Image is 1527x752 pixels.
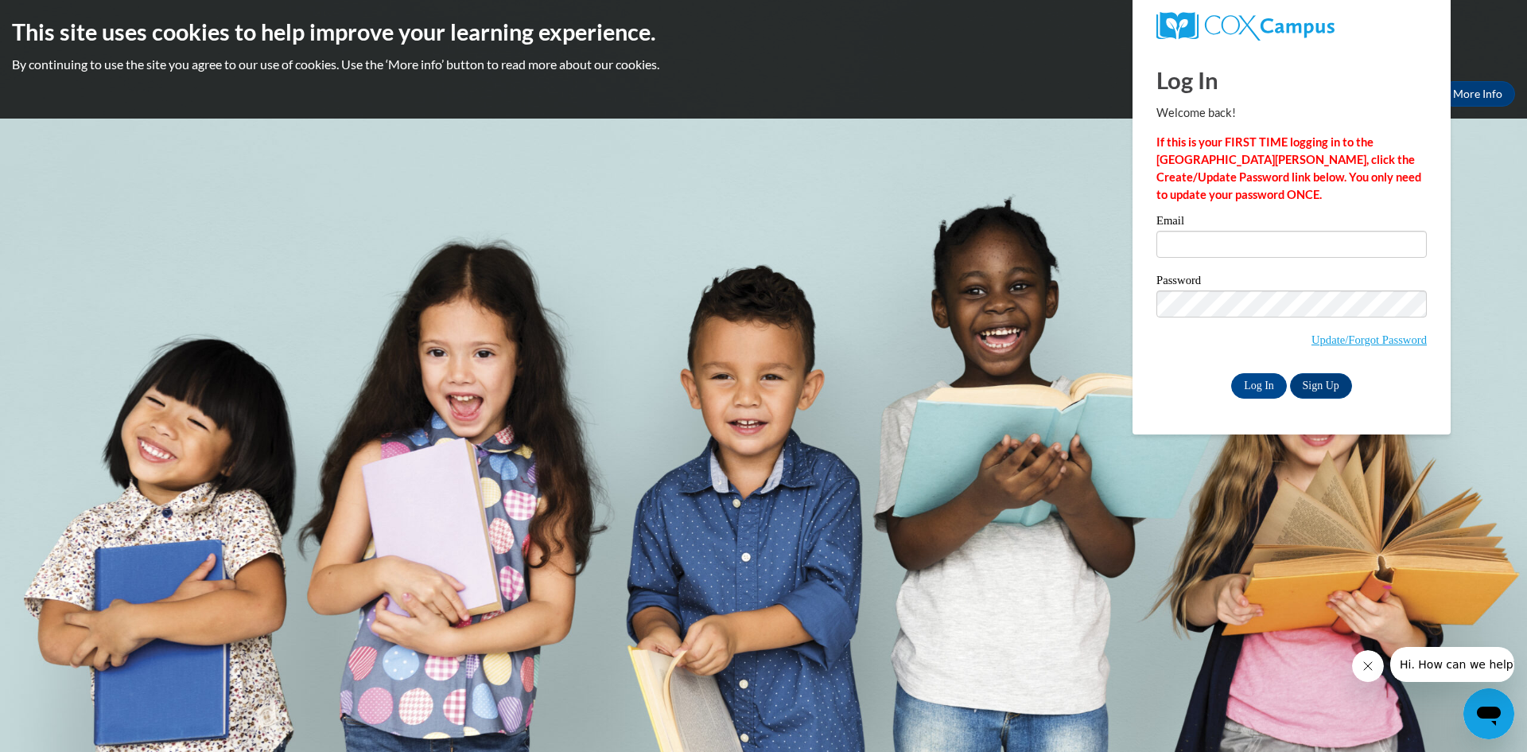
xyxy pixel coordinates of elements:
[10,11,129,24] span: Hi. How can we help?
[1156,104,1427,122] p: Welcome back!
[1290,373,1352,399] a: Sign Up
[1231,373,1287,399] input: Log In
[1390,647,1514,682] iframe: Message from company
[1463,688,1514,739] iframe: Button to launch messaging window
[1156,135,1421,201] strong: If this is your FIRST TIME logging in to the [GEOGRAPHIC_DATA][PERSON_NAME], click the Create/Upd...
[1440,81,1515,107] a: More Info
[1156,215,1427,231] label: Email
[1156,64,1427,96] h1: Log In
[12,16,1515,48] h2: This site uses cookies to help improve your learning experience.
[1156,275,1427,290] label: Password
[1156,12,1427,41] a: COX Campus
[12,56,1515,73] p: By continuing to use the site you agree to our use of cookies. Use the ‘More info’ button to read...
[1156,12,1335,41] img: COX Campus
[1352,650,1384,682] iframe: Close message
[1311,333,1427,346] a: Update/Forgot Password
